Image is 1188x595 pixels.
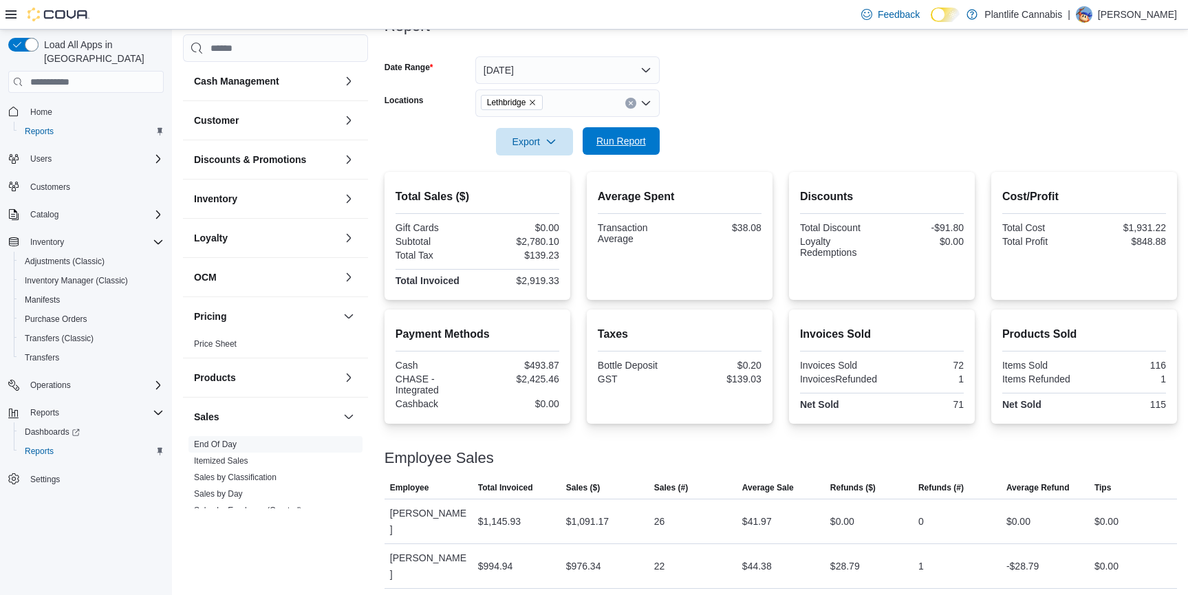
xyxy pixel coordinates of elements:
span: Purchase Orders [25,314,87,325]
div: $0.00 [480,398,559,409]
div: $2,425.46 [480,374,559,385]
div: -$28.79 [1006,558,1039,574]
div: Invoices Sold [800,360,879,371]
div: Total Cost [1002,222,1081,233]
span: Reports [19,123,164,140]
div: [PERSON_NAME] [385,544,473,588]
div: $848.88 [1087,236,1166,247]
div: [PERSON_NAME] [385,499,473,543]
a: End Of Day [194,440,237,449]
span: Inventory Manager (Classic) [25,275,128,286]
button: Purchase Orders [14,310,169,329]
span: Transfers [25,352,59,363]
span: Load All Apps in [GEOGRAPHIC_DATA] [39,38,164,65]
h2: Products Sold [1002,326,1166,343]
div: $44.38 [742,558,772,574]
button: Loyalty [194,231,338,245]
button: Reports [14,122,169,141]
span: Catalog [25,206,164,223]
button: Catalog [3,205,169,224]
a: Sales by Day [194,489,243,499]
button: [DATE] [475,56,660,84]
div: $0.20 [682,360,762,371]
span: Itemized Sales [194,455,248,466]
div: -$91.80 [885,222,964,233]
h3: Products [194,371,236,385]
button: Transfers [14,348,169,367]
span: Catalog [30,209,58,220]
div: GST [598,374,677,385]
div: $0.00 [1094,513,1119,530]
a: Inventory Manager (Classic) [19,272,133,289]
span: Transfers (Classic) [25,333,94,344]
div: $1,931.22 [1087,222,1166,233]
div: Cashback [396,398,475,409]
button: Pricing [194,310,338,323]
button: Sales [194,410,338,424]
button: Operations [3,376,169,395]
div: 72 [885,360,964,371]
span: Manifests [19,292,164,308]
strong: Net Sold [1002,399,1041,410]
button: Reports [3,403,169,422]
button: Inventory [3,232,169,252]
div: $994.94 [478,558,513,574]
div: $139.03 [682,374,762,385]
a: Transfers [19,349,65,366]
button: Export [496,128,573,155]
button: Adjustments (Classic) [14,252,169,271]
span: Adjustments (Classic) [19,253,164,270]
span: Sales by Day [194,488,243,499]
div: Subtotal [396,236,475,247]
h2: Average Spent [598,188,762,205]
p: [PERSON_NAME] [1098,6,1177,23]
div: $0.00 [1094,558,1119,574]
span: Refunds (#) [918,482,964,493]
div: $38.08 [682,222,762,233]
span: Reports [25,126,54,137]
div: 1 [1087,374,1166,385]
div: $28.79 [830,558,860,574]
span: Reports [25,446,54,457]
div: $2,919.33 [480,275,559,286]
a: Feedback [856,1,925,28]
span: Transfers [19,349,164,366]
div: 1 [885,374,964,385]
h2: Payment Methods [396,326,559,343]
span: Adjustments (Classic) [25,256,105,267]
span: Sales by Classification [194,472,277,483]
div: Loyalty Redemptions [800,236,879,258]
div: Transaction Average [598,222,677,244]
p: | [1068,6,1070,23]
span: Home [25,102,164,120]
span: Inventory [25,234,164,250]
button: Settings [3,469,169,489]
span: Home [30,107,52,118]
button: Customer [341,112,357,129]
button: Reports [14,442,169,461]
h2: Taxes [598,326,762,343]
div: $41.97 [742,513,772,530]
div: 22 [654,558,665,574]
span: Dark Mode [931,22,931,23]
span: Tips [1094,482,1111,493]
button: Discounts & Promotions [341,151,357,168]
div: Pricing [183,336,368,358]
span: Dashboards [25,426,80,437]
span: End Of Day [194,439,237,450]
button: Customer [194,113,338,127]
span: Reports [25,404,164,421]
span: Average Sale [742,482,794,493]
div: 71 [885,399,964,410]
button: Open list of options [640,98,651,109]
a: Dashboards [19,424,85,440]
div: $1,091.17 [566,513,609,530]
button: Users [3,149,169,169]
input: Dark Mode [931,8,960,22]
button: Operations [25,377,76,393]
h2: Discounts [800,188,964,205]
span: Users [30,153,52,164]
button: Discounts & Promotions [194,153,338,166]
span: Operations [30,380,71,391]
span: Sales (#) [654,482,688,493]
